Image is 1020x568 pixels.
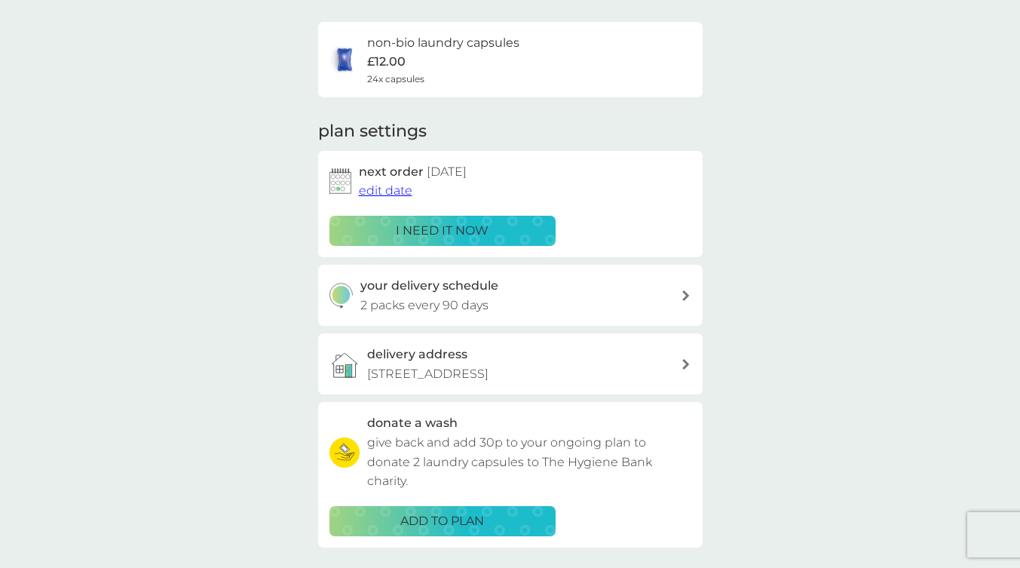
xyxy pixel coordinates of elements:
p: £12.00 [367,52,406,72]
a: delivery address[STREET_ADDRESS] [318,333,703,395]
p: 2 packs every 90 days [360,296,489,315]
h2: next order [359,162,467,182]
h3: delivery address [367,345,467,364]
p: give back and add 30p to your ongoing plan to donate 2 laundry capsules to The Hygiene Bank charity. [367,433,691,491]
p: i need it now [396,221,489,241]
h6: non-bio laundry capsules [367,33,519,53]
p: ADD TO PLAN [400,511,484,531]
button: edit date [359,181,412,201]
span: edit date [359,183,412,198]
span: [DATE] [427,164,467,179]
button: i need it now [329,216,556,246]
h3: donate a wash [367,413,458,433]
p: [STREET_ADDRESS] [367,364,489,384]
h3: your delivery schedule [360,276,498,296]
span: 24x capsules [367,72,424,86]
img: non-bio laundry capsules [329,45,360,75]
h2: plan settings [318,120,427,143]
button: your delivery schedule2 packs every 90 days [318,265,703,326]
button: ADD TO PLAN [329,506,556,536]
